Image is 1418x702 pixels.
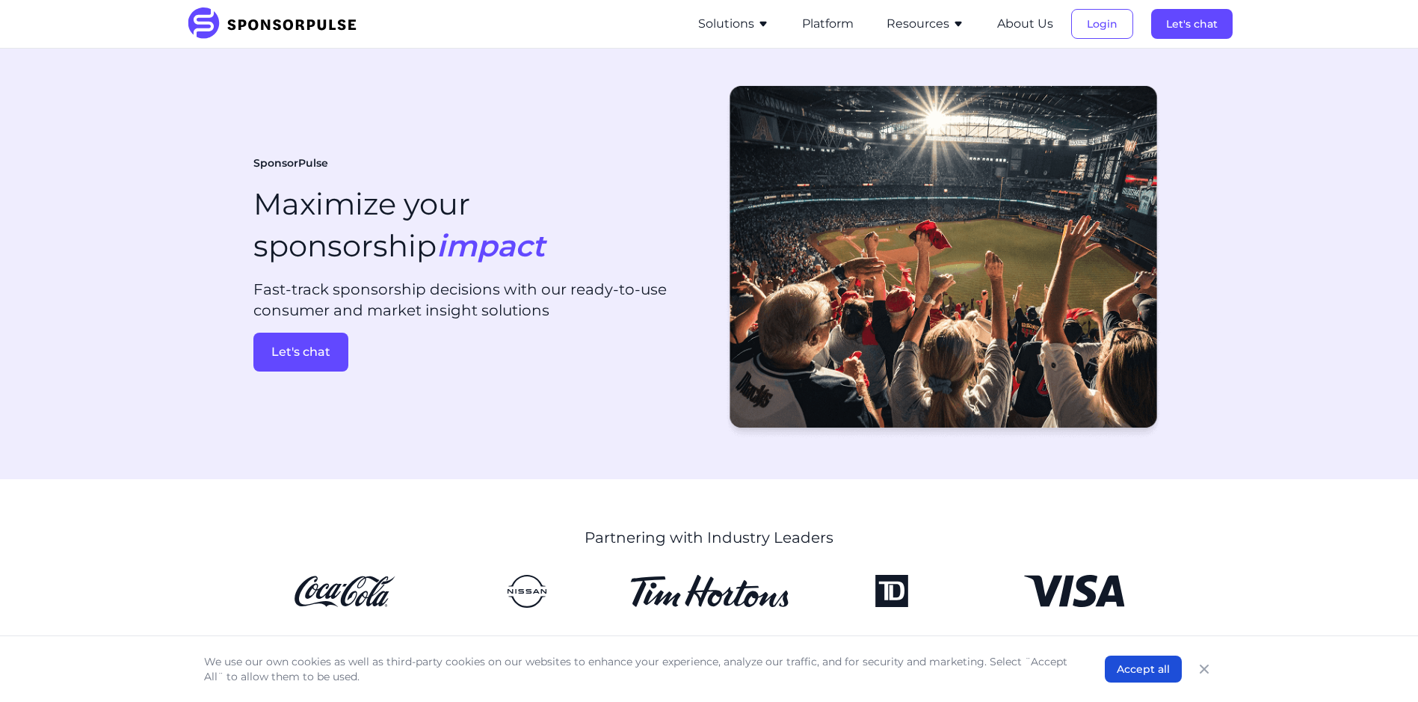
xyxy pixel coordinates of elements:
[995,575,1153,608] img: Visa
[253,333,348,372] button: Let's chat
[802,15,854,33] button: Platform
[253,183,545,267] h1: Maximize your sponsorship
[802,17,854,31] a: Platform
[997,17,1053,31] a: About Us
[253,156,328,171] span: SponsorPulse
[630,575,789,608] img: Tim Hortons
[1151,9,1233,39] button: Let's chat
[186,7,368,40] img: SponsorPulse
[448,575,606,608] img: Nissan
[253,333,697,372] a: Let's chat
[1105,656,1182,683] button: Accept all
[1071,9,1133,39] button: Login
[813,575,971,608] img: TD
[698,15,769,33] button: Solutions
[265,575,424,608] img: CocaCola
[1151,17,1233,31] a: Let's chat
[437,227,545,264] i: impact
[253,279,697,321] p: Fast-track sponsorship decisions with our ready-to-use consumer and market insight solutions
[1071,17,1133,31] a: Login
[1194,659,1215,680] button: Close
[997,15,1053,33] button: About Us
[887,15,964,33] button: Resources
[204,654,1075,684] p: We use our own cookies as well as third-party cookies on our websites to enhance your experience,...
[367,527,1051,548] p: Partnering with Industry Leaders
